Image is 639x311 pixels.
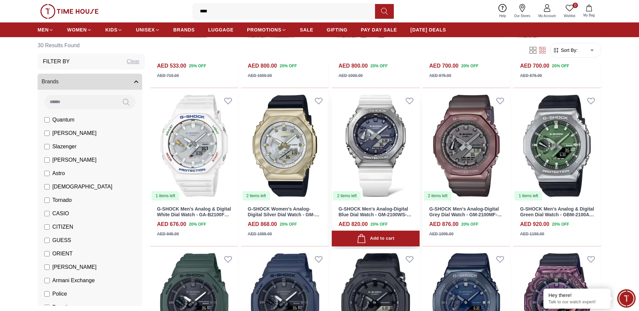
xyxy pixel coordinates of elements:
span: Police [52,290,67,298]
div: Add to cart [357,234,394,243]
span: 20 % OFF [280,63,297,69]
input: Ducati [44,305,50,310]
a: WOMEN [67,24,92,36]
input: Armani Exchange [44,278,50,283]
input: Police [44,291,50,297]
a: G-SHOCK Women's Analog-Digital Silver Dial Watch - GM-S2100BC-1ADR [248,206,319,223]
span: 20 % OFF [461,221,478,227]
a: G-SHOCK Men's Analog & Digital White Dial Watch - GA-B2100FC-7ADR [157,206,231,223]
div: AED 1000.00 [338,73,363,79]
div: AED 1150.00 [520,231,544,237]
input: [PERSON_NAME] [44,131,50,136]
span: Armani Exchange [52,277,95,285]
h4: AED 800.00 [248,62,277,70]
a: KIDS [105,24,122,36]
div: AED 875.00 [429,73,451,79]
a: 0Wishlist [560,3,579,20]
h4: AED 700.00 [429,62,459,70]
span: Slazenger [52,143,76,151]
input: ORIENT [44,251,50,256]
span: 20 % OFF [370,221,387,227]
span: [PERSON_NAME] [52,263,97,271]
span: CASIO [52,210,69,218]
a: G-SHOCK Men's Analog-Digital Blue Dial Watch - GM-2100WS-7ADR2 items left [332,91,420,201]
img: G-SHOCK Men's Analog & Digital White Dial Watch - GA-B2100FC-7ADR [150,91,238,201]
img: G-SHOCK Men's Analog-Digital Blue Dial Watch - GM-2100WS-7ADR [332,91,420,201]
span: Wishlist [561,13,578,18]
img: G-SHOCK Women's Analog-Digital Silver Dial Watch - GM-S2100BC-1ADR [241,91,329,201]
a: Help [495,3,510,20]
div: 2 items left [243,191,270,201]
h3: Filter By [43,58,70,66]
a: GIFTING [327,24,348,36]
span: [PERSON_NAME] [52,156,97,164]
a: G-SHOCK Men's Analog & Digital Green Dial Watch - GBM-2100A-1A3DR [520,206,594,223]
button: Add to cart [332,231,420,246]
div: 2 items left [333,191,361,201]
span: 20 % OFF [280,221,297,227]
span: LUGGAGE [208,26,234,33]
span: 20 % OFF [189,221,206,227]
a: G-SHOCK Men's Analog & Digital White Dial Watch - GA-B2100FC-7ADR1 items left [150,91,238,201]
span: ORIENT [52,250,72,258]
span: 20 % OFF [370,63,387,69]
p: Talk to our watch expert! [548,299,605,305]
div: 1 items left [515,191,542,201]
a: [DATE] DEALS [411,24,446,36]
div: AED 875.00 [520,73,542,79]
input: Slazenger [44,144,50,149]
span: Quantum [52,116,74,124]
input: GUESS [44,238,50,243]
span: Tornado [52,196,72,204]
span: [PERSON_NAME] [52,129,97,137]
a: PAY DAY SALE [361,24,397,36]
h6: 30 Results Found [38,37,145,54]
span: Astro [52,169,65,177]
h4: AED 533.00 [157,62,186,70]
a: G-SHOCK Men's Analog-Digital Grey Dial Watch - GM-2100MF-5ADR [429,206,502,223]
span: PROMOTIONS [247,26,281,33]
h4: AED 700.00 [520,62,549,70]
span: UNISEX [136,26,155,33]
button: Sort By: [553,47,578,54]
span: CITIZEN [52,223,73,231]
div: AED 845.00 [157,231,179,237]
h4: AED 920.00 [520,220,549,228]
div: AED 710.00 [157,73,179,79]
h4: AED 676.00 [157,220,186,228]
h4: AED 820.00 [338,220,368,228]
div: Hey there! [548,292,605,299]
a: G-SHOCK Women's Analog-Digital Silver Dial Watch - GM-S2100BC-1ADR2 items left [241,91,329,201]
button: My Bag [579,3,599,19]
span: KIDS [105,26,117,33]
span: 20 % OFF [461,63,478,69]
a: UNISEX [136,24,160,36]
a: G-SHOCK Men's Analog-Digital Grey Dial Watch - GM-2100MF-5ADR2 items left [423,91,511,201]
input: [PERSON_NAME] [44,157,50,163]
h4: AED 876.00 [429,220,459,228]
span: [DEMOGRAPHIC_DATA] [52,183,112,191]
div: Chat Widget [617,289,636,308]
a: MEN [38,24,54,36]
span: 20 % OFF [552,63,569,69]
img: G-SHOCK Men's Analog & Digital Green Dial Watch - GBM-2100A-1A3DR [513,91,601,201]
div: AED 1095.00 [429,231,454,237]
span: [DATE] DEALS [411,26,446,33]
input: [PERSON_NAME] [44,264,50,270]
div: 2 items left [424,191,451,201]
span: GUESS [52,236,71,244]
button: Brands [38,74,142,90]
img: G-SHOCK Men's Analog-Digital Grey Dial Watch - GM-2100MF-5ADR [423,91,511,201]
span: BRANDS [173,26,195,33]
span: My Account [536,13,558,18]
input: Astro [44,171,50,176]
input: CITIZEN [44,224,50,230]
div: AED 1000.00 [248,73,272,79]
span: Our Stores [512,13,533,18]
span: Brands [42,78,59,86]
h4: AED 800.00 [338,62,368,70]
a: G-SHOCK Men's Analog & Digital Green Dial Watch - GBM-2100A-1A3DR1 items left [513,91,601,201]
a: G-SHOCK Men's Analog-Digital Blue Dial Watch - GM-2100WS-7ADR [338,206,411,223]
a: LUGGAGE [208,24,234,36]
span: 0 [573,3,578,8]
